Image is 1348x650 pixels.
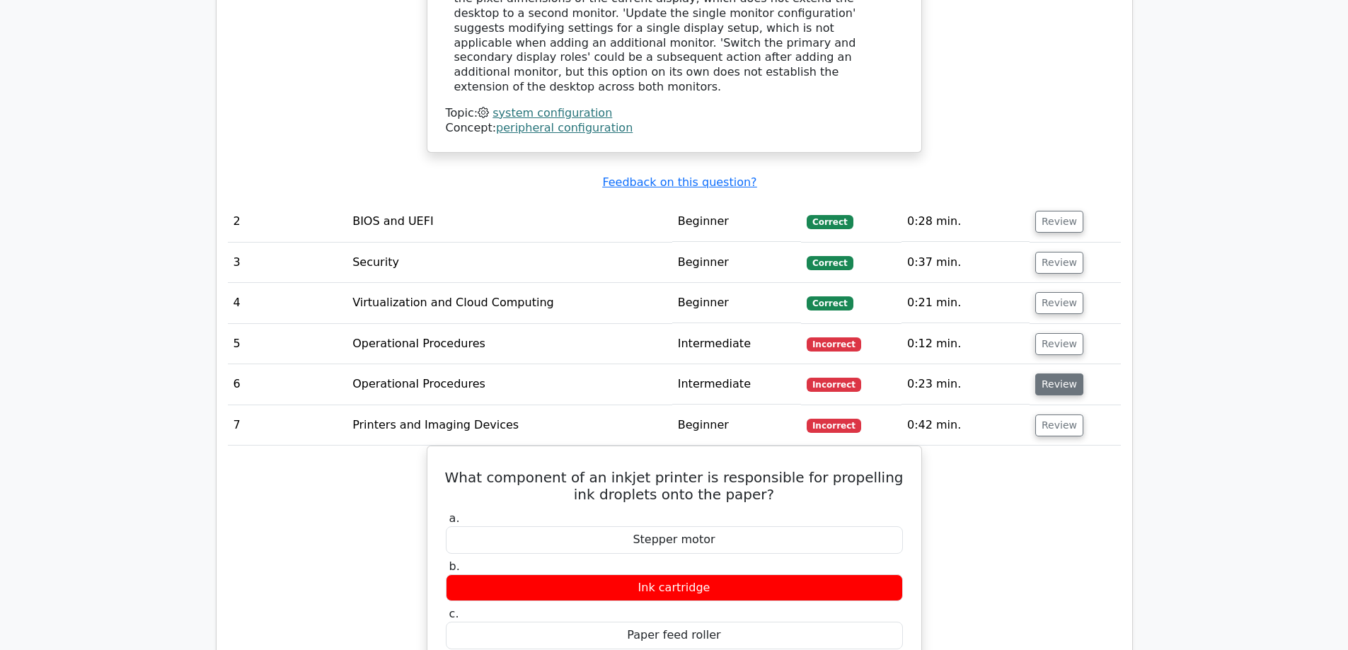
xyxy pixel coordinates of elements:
h5: What component of an inkjet printer is responsible for propelling ink droplets onto the paper? [444,469,904,503]
td: Beginner [672,283,801,323]
td: 0:23 min. [901,364,1030,405]
td: 7 [228,405,347,446]
td: 3 [228,243,347,283]
td: Beginner [672,243,801,283]
td: 6 [228,364,347,405]
button: Review [1035,252,1083,274]
div: Paper feed roller [446,622,903,649]
span: Incorrect [807,378,861,392]
td: Intermediate [672,364,801,405]
div: Concept: [446,121,903,136]
a: system configuration [492,106,612,120]
span: Incorrect [807,419,861,433]
td: Printers and Imaging Devices [347,405,672,446]
div: Topic: [446,106,903,121]
span: Correct [807,296,853,311]
td: 0:21 min. [901,283,1030,323]
td: 0:42 min. [901,405,1030,446]
button: Review [1035,333,1083,355]
span: Correct [807,256,853,270]
span: a. [449,511,460,525]
button: Review [1035,373,1083,395]
td: 4 [228,283,347,323]
span: c. [449,607,459,620]
td: 0:12 min. [901,324,1030,364]
button: Review [1035,414,1083,436]
td: 0:37 min. [901,243,1030,283]
td: Intermediate [672,324,801,364]
button: Review [1035,292,1083,314]
td: 5 [228,324,347,364]
td: Operational Procedures [347,324,672,364]
td: Operational Procedures [347,364,672,405]
div: Stepper motor [446,526,903,554]
td: Beginner [672,405,801,446]
div: Ink cartridge [446,574,903,602]
td: 2 [228,202,347,242]
span: Incorrect [807,337,861,352]
td: Security [347,243,672,283]
td: Beginner [672,202,801,242]
a: Feedback on this question? [602,175,756,189]
td: BIOS and UEFI [347,202,672,242]
span: b. [449,559,460,573]
td: 0:28 min. [901,202,1030,242]
button: Review [1035,211,1083,233]
span: Correct [807,215,853,229]
td: Virtualization and Cloud Computing [347,283,672,323]
a: peripheral configuration [496,121,633,134]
